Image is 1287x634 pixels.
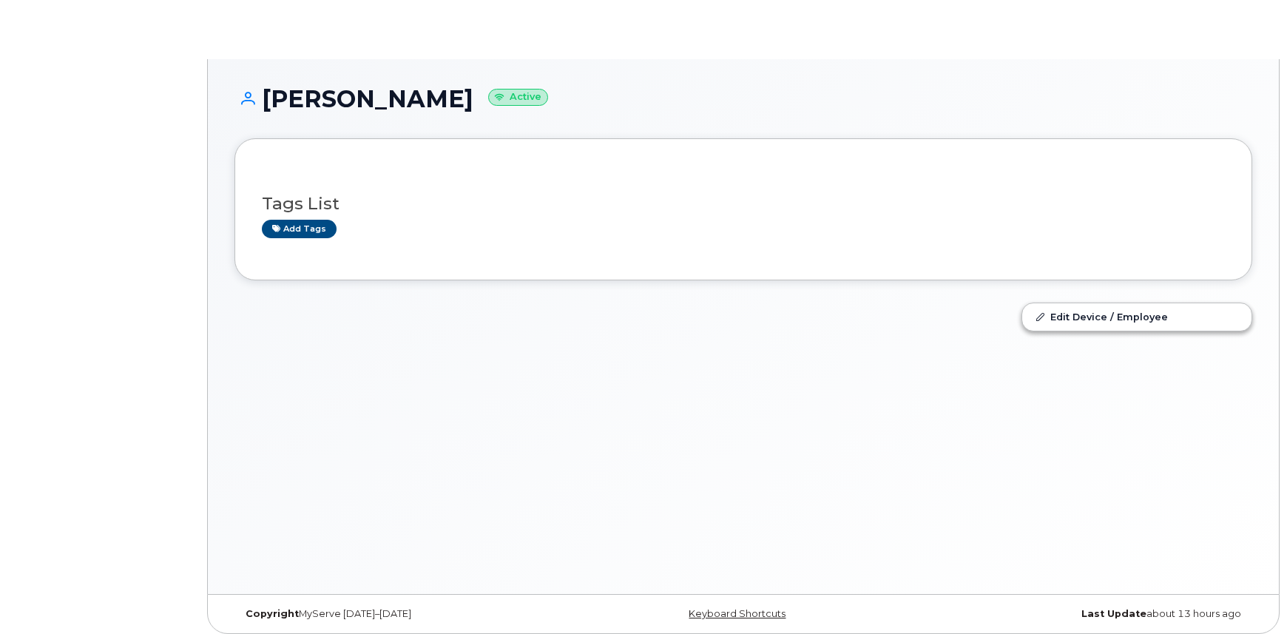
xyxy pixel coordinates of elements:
strong: Copyright [246,608,299,619]
small: Active [488,89,548,106]
a: Edit Device / Employee [1022,303,1251,330]
h3: Tags List [262,195,1225,213]
strong: Last Update [1081,608,1146,619]
div: about 13 hours ago [913,608,1252,620]
div: MyServe [DATE]–[DATE] [234,608,574,620]
a: Keyboard Shortcuts [689,608,786,619]
a: Add tags [262,220,337,238]
h1: [PERSON_NAME] [234,86,1252,112]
